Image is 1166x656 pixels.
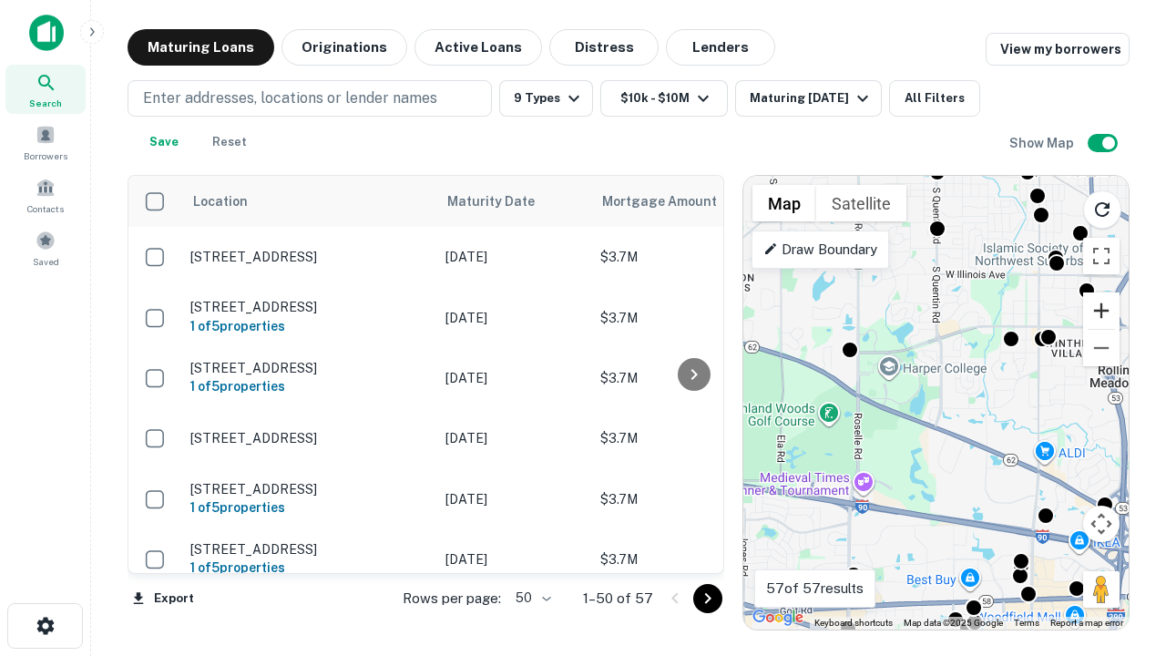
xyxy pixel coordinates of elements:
[190,376,427,396] h6: 1 of 5 properties
[600,308,782,328] p: $3.7M
[27,201,64,216] span: Contacts
[748,606,808,630] img: Google
[600,247,782,267] p: $3.7M
[766,578,864,600] p: 57 of 57 results
[1083,190,1121,229] button: Reload search area
[190,249,427,265] p: [STREET_ADDRESS]
[1083,292,1120,329] button: Zoom in
[499,80,593,117] button: 9 Types
[190,360,427,376] p: [STREET_ADDRESS]
[752,185,816,221] button: Show street map
[190,299,427,315] p: [STREET_ADDRESS]
[445,308,582,328] p: [DATE]
[735,80,882,117] button: Maturing [DATE]
[889,80,980,117] button: All Filters
[128,585,199,612] button: Export
[1009,133,1077,153] h6: Show Map
[1083,238,1120,274] button: Toggle fullscreen view
[190,541,427,558] p: [STREET_ADDRESS]
[128,80,492,117] button: Enter addresses, locations or lender names
[24,149,67,163] span: Borrowers
[549,29,659,66] button: Distress
[181,176,436,227] th: Location
[986,33,1130,66] a: View my borrowers
[192,190,248,212] span: Location
[600,549,782,569] p: $3.7M
[135,124,193,160] button: Save your search to get updates of matches that match your search criteria.
[190,316,427,336] h6: 1 of 5 properties
[1050,618,1123,628] a: Report a map error
[190,497,427,518] h6: 1 of 5 properties
[33,254,59,269] span: Saved
[1083,330,1120,366] button: Zoom out
[600,80,728,117] button: $10k - $10M
[600,489,782,509] p: $3.7M
[200,124,259,160] button: Reset
[445,247,582,267] p: [DATE]
[1075,452,1166,539] iframe: Chat Widget
[281,29,407,66] button: Originations
[763,239,877,261] p: Draw Boundary
[750,87,874,109] div: Maturing [DATE]
[29,96,62,110] span: Search
[602,190,741,212] span: Mortgage Amount
[5,65,86,114] a: Search
[600,368,782,388] p: $3.7M
[5,223,86,272] a: Saved
[814,617,893,630] button: Keyboard shortcuts
[190,558,427,578] h6: 1 of 5 properties
[447,190,558,212] span: Maturity Date
[436,176,591,227] th: Maturity Date
[190,481,427,497] p: [STREET_ADDRESS]
[904,618,1003,628] span: Map data ©2025 Google
[583,588,653,610] p: 1–50 of 57
[414,29,542,66] button: Active Loans
[508,585,554,611] div: 50
[5,170,86,220] a: Contacts
[143,87,437,109] p: Enter addresses, locations or lender names
[5,118,86,167] a: Borrowers
[445,428,582,448] p: [DATE]
[693,584,722,613] button: Go to next page
[1014,618,1039,628] a: Terms (opens in new tab)
[591,176,792,227] th: Mortgage Amount
[403,588,501,610] p: Rows per page:
[128,29,274,66] button: Maturing Loans
[1083,571,1120,608] button: Drag Pegman onto the map to open Street View
[190,430,427,446] p: [STREET_ADDRESS]
[445,549,582,569] p: [DATE]
[666,29,775,66] button: Lenders
[445,368,582,388] p: [DATE]
[748,606,808,630] a: Open this area in Google Maps (opens a new window)
[743,176,1129,630] div: 0 0
[445,489,582,509] p: [DATE]
[29,15,64,51] img: capitalize-icon.png
[600,428,782,448] p: $3.7M
[816,185,906,221] button: Show satellite imagery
